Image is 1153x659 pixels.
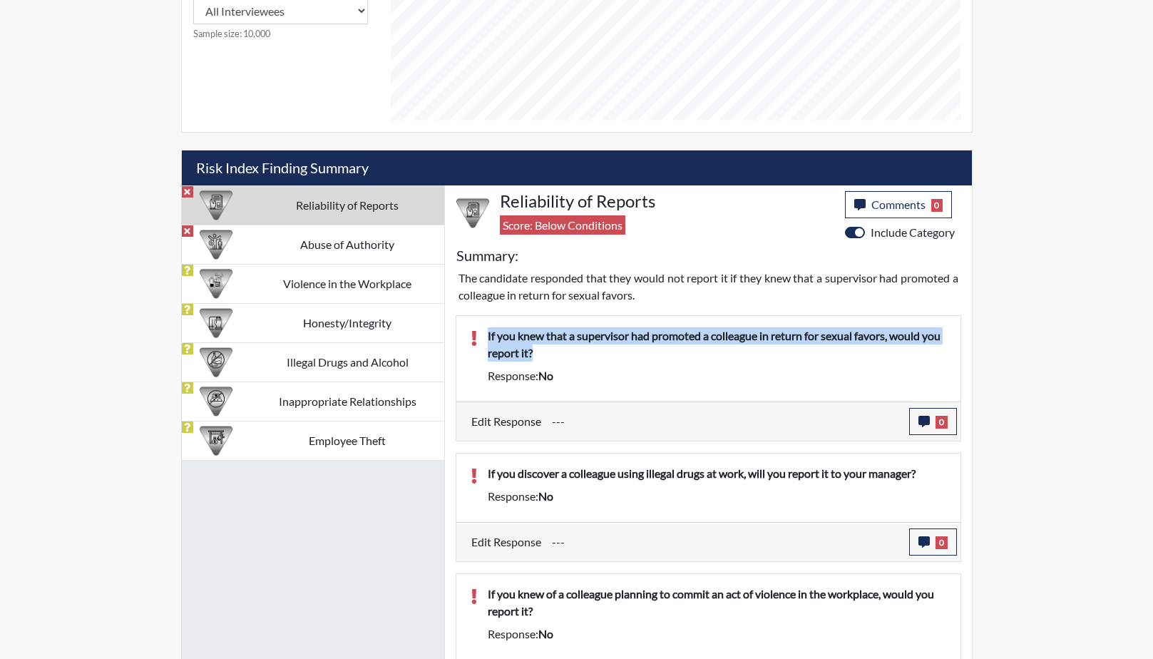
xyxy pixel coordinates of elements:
button: 0 [909,408,957,435]
h4: Reliability of Reports [500,191,834,212]
span: no [538,369,553,382]
span: Comments [871,198,926,211]
img: CATEGORY%20ICON-07.58b65e52.png [200,424,232,457]
label: Include Category [871,224,955,241]
span: no [538,627,553,640]
span: no [538,489,553,503]
div: Response: [477,367,957,384]
button: Comments0 [845,191,953,218]
td: Honesty/Integrity [251,303,444,342]
div: Response: [477,488,957,505]
td: Inappropriate Relationships [251,382,444,421]
p: If you knew of a colleague planning to commit an act of violence in the workplace, would you repo... [488,586,946,620]
span: Score: Below Conditions [500,215,625,235]
label: Edit Response [471,528,541,556]
img: CATEGORY%20ICON-11.a5f294f4.png [200,307,232,339]
h5: Summary: [456,247,518,264]
img: CATEGORY%20ICON-26.eccbb84f.png [200,267,232,300]
small: Sample size: 10,000 [193,27,368,41]
span: 0 [931,199,943,212]
td: Illegal Drugs and Alcohol [251,342,444,382]
p: If you discover a colleague using illegal drugs at work, will you report it to your manager? [488,465,946,482]
p: The candidate responded that they would not report it if they knew that a supervisor had promoted... [458,270,958,304]
img: CATEGORY%20ICON-14.139f8ef7.png [200,385,232,418]
img: CATEGORY%20ICON-01.94e51fac.png [200,228,232,261]
img: CATEGORY%20ICON-12.0f6f1024.png [200,346,232,379]
td: Reliability of Reports [251,185,444,225]
div: Response: [477,625,957,643]
span: 0 [936,416,948,429]
td: Violence in the Workplace [251,264,444,303]
span: 0 [936,536,948,549]
div: Update the test taker's response, the change might impact the score [541,528,909,556]
div: Update the test taker's response, the change might impact the score [541,408,909,435]
img: CATEGORY%20ICON-20.4a32fe39.png [456,197,489,230]
img: CATEGORY%20ICON-20.4a32fe39.png [200,189,232,222]
td: Employee Theft [251,421,444,460]
label: Edit Response [471,408,541,435]
p: If you knew that a supervisor had promoted a colleague in return for sexual favors, would you rep... [488,327,946,362]
button: 0 [909,528,957,556]
td: Abuse of Authority [251,225,444,264]
h5: Risk Index Finding Summary [182,150,972,185]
